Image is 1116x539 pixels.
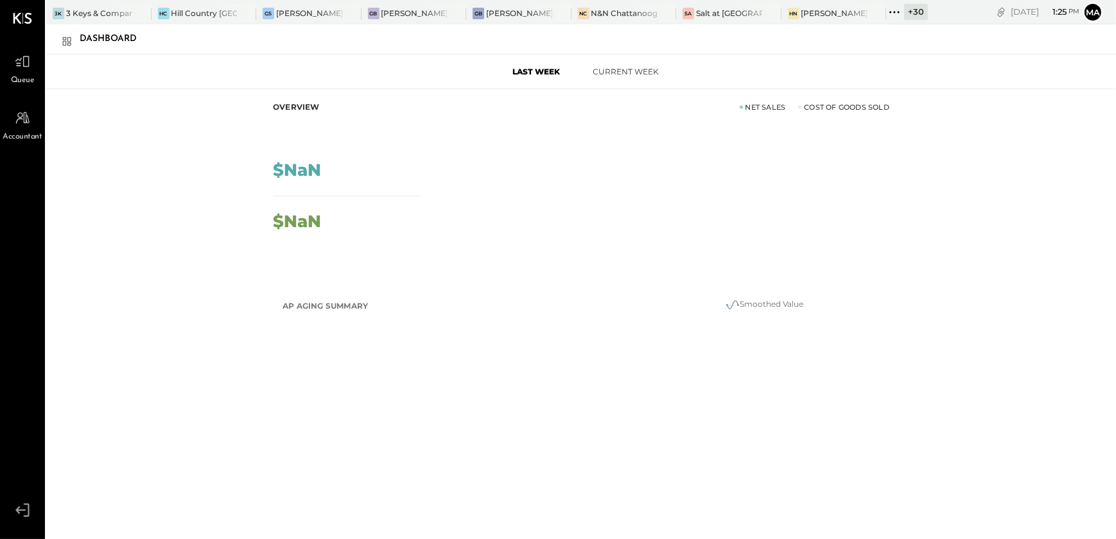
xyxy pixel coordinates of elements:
a: Queue [1,49,44,87]
div: $NaN [273,162,321,178]
div: HN [788,8,799,19]
div: Sa [683,8,694,19]
a: Accountant [1,106,44,143]
div: Overview [273,102,320,112]
div: Smoothed Value [636,297,893,312]
h2: AP Aging Summary [283,295,368,318]
div: 3 Keys & Company [66,8,132,19]
div: NC [578,8,589,19]
div: Cost of Goods Sold [798,102,889,112]
div: [PERSON_NAME]'s Nashville [801,8,868,19]
div: Net Sales [740,102,786,112]
div: [DATE] [1011,6,1079,18]
div: N&N Chattanooga, LLC [591,8,658,19]
div: GS [263,8,274,19]
span: Accountant [3,132,42,143]
button: Current Week [581,61,671,82]
div: Hill Country [GEOGRAPHIC_DATA] [171,8,238,19]
div: + 30 [904,4,928,20]
button: ma [1083,2,1103,22]
div: copy link [995,5,1007,19]
div: GB [368,8,379,19]
div: Dashboard [80,29,150,49]
span: Queue [11,75,35,87]
div: [PERSON_NAME] [GEOGRAPHIC_DATA] [486,8,552,19]
div: GB [473,8,484,19]
div: [PERSON_NAME] Back Bay [381,8,448,19]
div: 3K [53,8,64,19]
button: Last Week [491,61,581,82]
div: Salt at [GEOGRAPHIC_DATA] [696,8,762,19]
div: HC [158,8,170,19]
div: $NaN [273,213,321,230]
div: [PERSON_NAME] Seaport [276,8,342,19]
